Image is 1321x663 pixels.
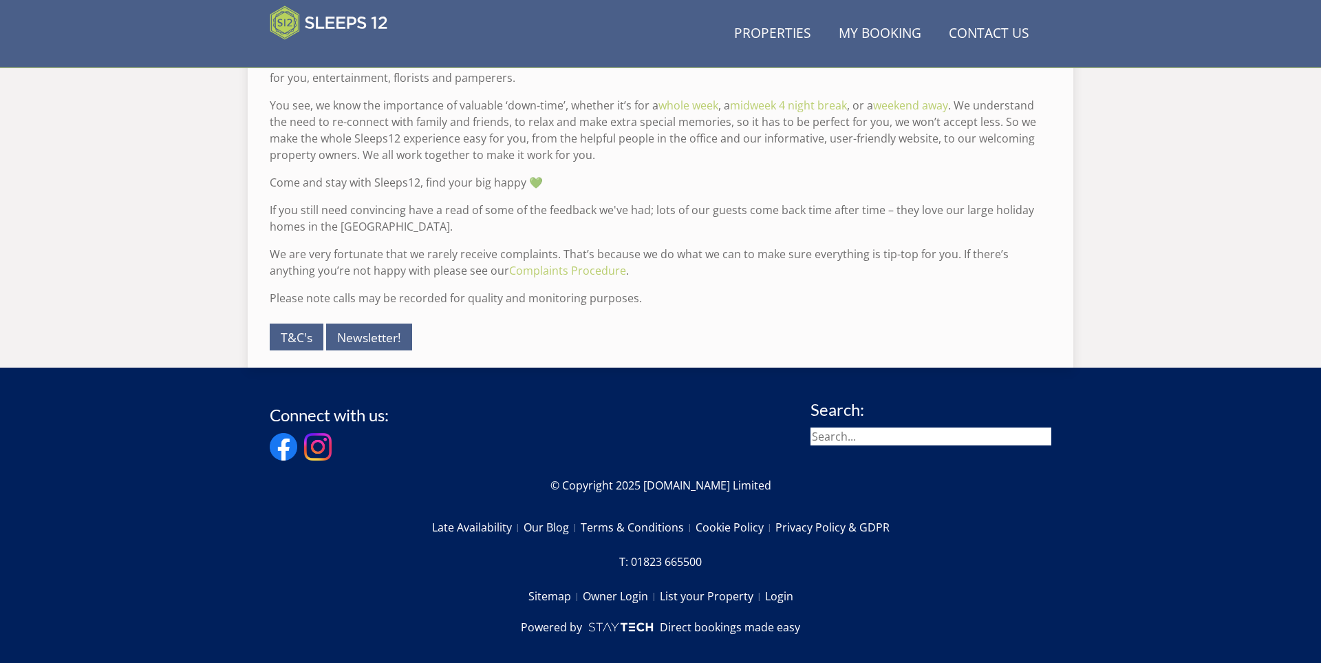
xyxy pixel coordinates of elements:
a: Powered byDirect bookings made easy [521,619,799,635]
iframe: Customer reviews powered by Trustpilot [263,48,407,60]
img: Instagram [304,433,332,461]
a: Owner Login [583,585,660,608]
input: Search... [810,428,1051,445]
a: midweek 4 night break [730,98,847,113]
a: whole week [658,98,718,113]
p: If you still need convincing have a read of some of the feedback we've had; lots of our guests co... [270,202,1051,235]
a: Privacy Policy & GDPR [775,516,890,539]
a: Contact Us [943,19,1035,50]
a: Cookie Policy [696,516,775,539]
a: weekend away [873,98,948,113]
p: Come and stay with Sleeps12, find your big happy 💚 [270,174,1051,191]
a: T: 01823 665500 [619,550,702,573]
a: T&C's [270,324,323,350]
img: Sleeps 12 [270,6,388,40]
a: My Booking [833,19,927,50]
img: scrumpy.png [588,619,654,635]
p: © Copyright 2025 [DOMAIN_NAME] Limited [270,477,1051,494]
a: Terms & Conditions [581,516,696,539]
a: Newsletter! [326,324,412,350]
p: You see, we know the importance of valuable ‘down-time’, whether it’s for a , a , or a . We under... [270,97,1051,163]
a: Login [765,585,793,608]
a: Late Availability [432,516,524,539]
img: Facebook [270,433,297,461]
a: Sitemap [528,585,583,608]
p: Please note calls may be recorded for quality and monitoring purposes. [270,290,1051,306]
a: Complaints Procedure [509,263,626,278]
h3: Search: [810,401,1051,419]
a: Properties [729,19,817,50]
p: We are very fortunate that we rarely receive complaints. That’s because we do what we can to make... [270,246,1051,279]
h3: Connect with us: [270,406,389,424]
a: Our Blog [524,516,581,539]
a: List your Property [660,585,765,608]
